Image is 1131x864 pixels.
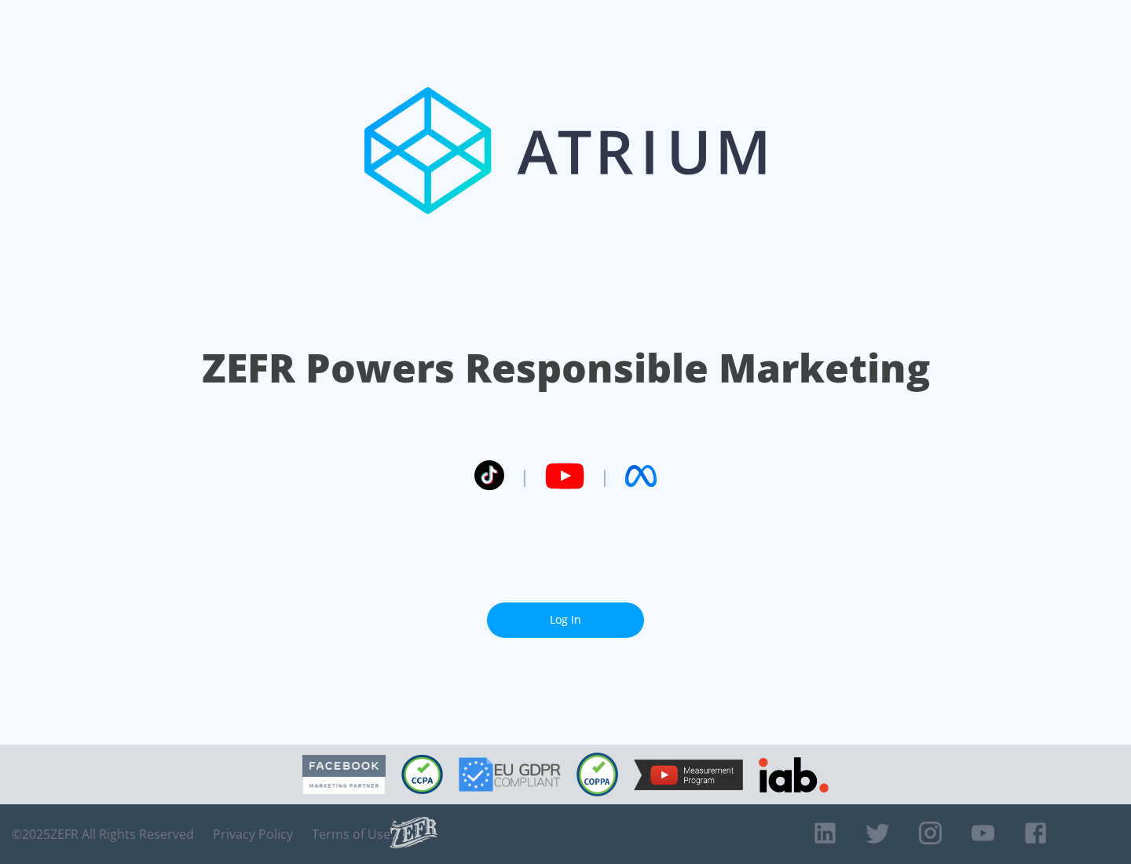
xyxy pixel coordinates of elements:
img: CCPA Compliant [401,755,443,794]
h1: ZEFR Powers Responsible Marketing [202,341,930,395]
img: IAB [759,757,829,793]
span: | [600,464,609,488]
span: © 2025 ZEFR All Rights Reserved [12,826,194,842]
a: Log In [487,602,644,638]
a: Privacy Policy [213,826,293,842]
img: Facebook Marketing Partner [302,755,386,795]
img: GDPR Compliant [459,757,561,792]
img: YouTube Measurement Program [634,760,743,790]
span: | [520,464,529,488]
a: Terms of Use [312,826,390,842]
img: COPPA Compliant [576,752,618,796]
